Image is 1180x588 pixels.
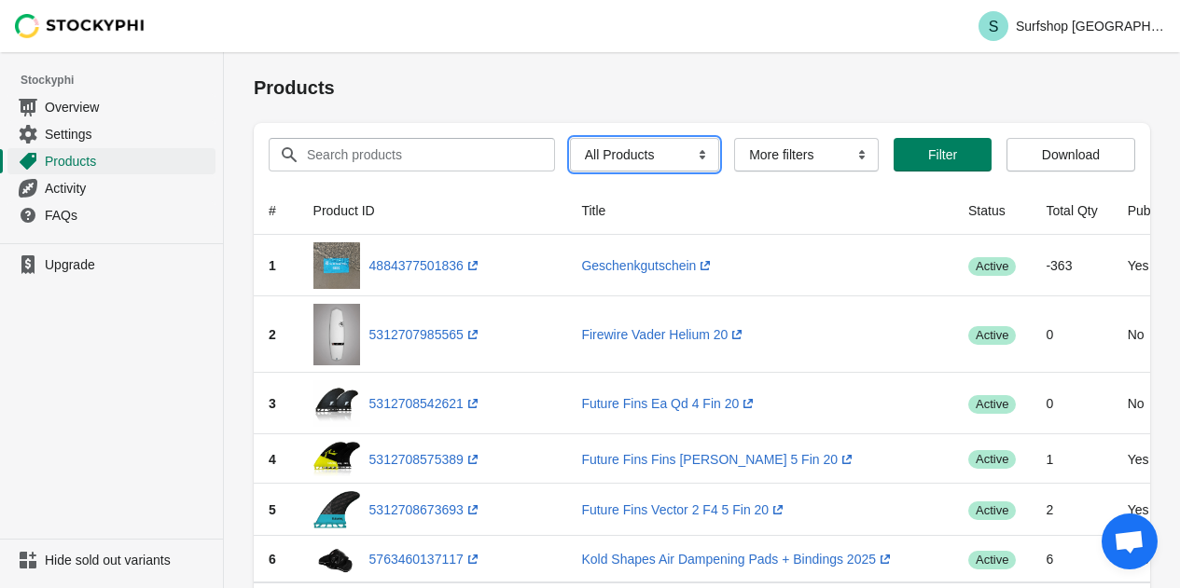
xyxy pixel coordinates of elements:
[7,147,215,174] a: Products
[369,552,482,567] a: 5763460137117(opens a new window)
[45,179,212,198] span: Activity
[254,75,1150,101] h1: Products
[7,174,215,201] a: Activity
[971,7,1173,45] button: Avatar with initials SSurfshop [GEOGRAPHIC_DATA]
[45,152,212,171] span: Products
[7,547,215,573] a: Hide sold out variants
[1031,235,1112,296] td: -363
[269,502,276,517] span: 5
[45,125,212,144] span: Settings
[1031,373,1112,434] td: 0
[269,258,276,273] span: 1
[968,501,1016,520] span: active
[369,452,482,467] a: 5312708575389(opens a new window)
[953,186,1031,235] th: Status
[369,502,482,517] a: 5312708673693(opens a new window)
[1031,536,1112,581] td: 6
[581,396,757,411] a: Future Fins Ea Qd 4 Fin 20(opens a new window)
[21,71,223,89] span: Stockyphi
[313,442,360,476] img: 51Y0BHhhzpL._AC_SL1199.jpg
[313,491,360,528] img: 61yVmzQh_qL._AC_SL1500.jpg
[566,186,953,235] th: Title
[989,19,999,34] text: S
[7,252,215,278] a: Upgrade
[581,258,715,273] a: Geschenkgutschein(opens a new window)
[968,395,1016,414] span: active
[269,452,276,467] span: 4
[45,255,212,274] span: Upgrade
[968,326,1016,345] span: active
[968,450,1016,469] span: active
[581,327,746,342] a: Firewire Vader Helium 20(opens a new window)
[928,147,957,162] span: Filter
[1031,484,1112,536] td: 2
[45,98,212,116] span: Overview
[1031,296,1112,373] td: 0
[369,396,482,411] a: 5312708542621(opens a new window)
[1006,138,1135,171] button: Download
[269,396,276,411] span: 3
[7,120,215,147] a: Settings
[45,551,212,569] span: Hide sold out variants
[313,380,360,427] img: futures-fins-fiberglass-EA-quad-set.jpg
[269,327,276,342] span: 2
[581,552,895,567] a: Kold Shapes Air Dampening Pads + Bindings 2025(opens a new window)
[581,452,856,467] a: Future Fins Fins [PERSON_NAME] 5 Fin 20(opens a new window)
[894,138,992,171] button: Filter
[968,257,1016,276] span: active
[1042,147,1100,162] span: Download
[298,186,567,235] th: Product ID
[313,543,360,574] img: KOLD_shapes_Pads_links_2.jpg
[968,551,1016,569] span: active
[369,258,482,273] a: 4884377501836(opens a new window)
[269,552,276,567] span: 6
[313,242,360,289] img: SurfShopKiel_Geschenkgutscheine.jpg
[254,186,298,235] th: #
[1102,513,1158,569] a: Open chat
[581,502,787,517] a: Future Fins Vector 2 F4 5 Fin 20(opens a new window)
[306,138,521,171] input: Search products
[7,93,215,120] a: Overview
[1016,19,1165,34] p: Surfshop [GEOGRAPHIC_DATA]
[1031,186,1112,235] th: Total Qty
[15,14,146,38] img: Stockyphi
[369,327,482,342] a: 5312707985565(opens a new window)
[313,304,360,365] img: Kite_Vader_660x500_HE_Top__86954.1543188134.1280.1280.jpg
[1031,434,1112,484] td: 1
[7,201,215,228] a: FAQs
[979,11,1008,41] span: Avatar with initials S
[45,206,212,225] span: FAQs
